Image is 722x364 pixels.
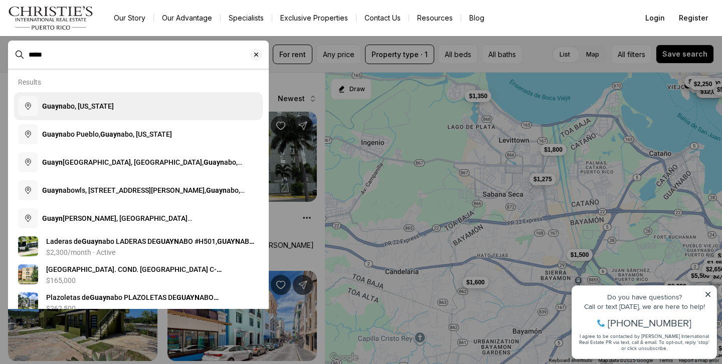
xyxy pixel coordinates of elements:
[46,304,76,312] p: $262,500
[221,11,272,25] a: Specialists
[8,6,94,30] img: logo
[46,237,254,255] span: Laderas de abo LADERAS DE ABO #H501, ABO PR, 00969
[409,11,461,25] a: Resources
[11,32,145,39] div: Call or text [DATE], we are here to help!
[42,158,63,166] b: Guayn
[206,186,227,194] b: Guayn
[176,293,200,301] b: GUAYN
[90,293,110,301] b: Guayn
[14,232,263,260] a: View details: Laderas de Guaynabo LADERAS DE GUAYNABO #H501
[11,23,145,30] div: Do you have questions?
[42,186,245,204] span: abowls, [STREET_ADDRESS][PERSON_NAME], abo, [US_STATE]
[100,130,121,138] b: Guayn
[272,11,356,25] a: Exclusive Properties
[42,214,192,232] span: [PERSON_NAME], [GEOGRAPHIC_DATA][PERSON_NAME], abo, [US_STATE]
[156,237,179,245] b: GUAYN
[14,120,263,148] button: Guaynabo Pueblo,Guaynabo, [US_STATE]
[13,62,143,81] span: I agree to be contacted by [PERSON_NAME] International Real Estate PR via text, call & email. To ...
[42,130,63,138] b: Guayn
[639,8,671,28] button: Login
[14,260,263,288] a: View details: BOULEVARD ST. COND. BOULEVARD DEL RIO #APT. C-204
[204,158,224,166] b: Guayn
[42,158,242,176] span: [GEOGRAPHIC_DATA], [GEOGRAPHIC_DATA], abo, [US_STATE]
[42,186,63,194] b: Guayn
[18,78,41,86] p: Results
[217,237,240,245] b: GUAYN
[42,214,63,222] b: Guayn
[14,148,263,176] button: Guayn[GEOGRAPHIC_DATA], [GEOGRAPHIC_DATA],Guaynabo, [US_STATE]
[461,11,492,25] a: Blog
[154,11,220,25] a: Our Advantage
[42,130,172,138] span: abo Pueblo, abo, [US_STATE]
[645,14,665,22] span: Login
[679,14,708,22] span: Register
[82,237,102,245] b: Guayn
[14,204,263,232] button: Guayn[PERSON_NAME], [GEOGRAPHIC_DATA][PERSON_NAME],abo, [US_STATE]
[356,11,409,25] button: Contact Us
[46,248,115,256] p: $2,300/month · Active
[250,41,268,68] button: Clear search input
[673,8,714,28] button: Register
[46,276,76,284] p: $165,000
[46,265,222,283] span: [GEOGRAPHIC_DATA]. COND. [GEOGRAPHIC_DATA] C-204, ABO PR, 00965
[106,11,153,25] a: Our Story
[14,176,263,204] button: Guaynabowls, [STREET_ADDRESS][PERSON_NAME],Guaynabo, [US_STATE]
[46,293,219,311] span: Plazoletas de abo PLAZOLETAS DE ABO #D101, ABO PR, 00969
[41,47,125,57] span: [PHONE_NUMBER]
[14,288,263,316] a: View details: Plazoletas de Guaynabo PLAZOLETAS DE GUAYNABO #D101
[14,92,263,120] button: Guaynabo, [US_STATE]
[42,102,63,110] b: Guayn
[42,102,114,110] span: abo, [US_STATE]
